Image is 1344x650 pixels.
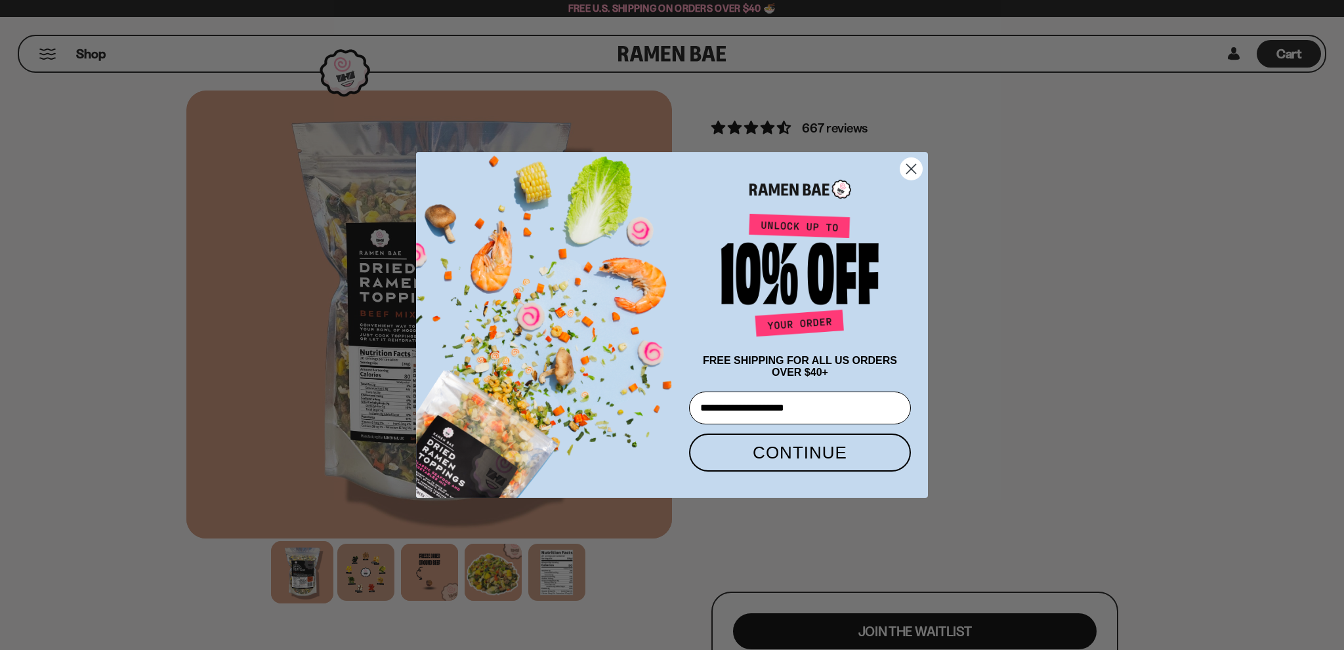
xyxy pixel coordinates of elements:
span: FREE SHIPPING FOR ALL US ORDERS OVER $40+ [703,355,897,378]
button: CONTINUE [689,434,911,472]
button: Close dialog [900,157,923,180]
img: Unlock up to 10% off [718,213,882,342]
img: ce7035ce-2e49-461c-ae4b-8ade7372f32c.png [416,141,684,498]
img: Ramen Bae Logo [749,178,851,200]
